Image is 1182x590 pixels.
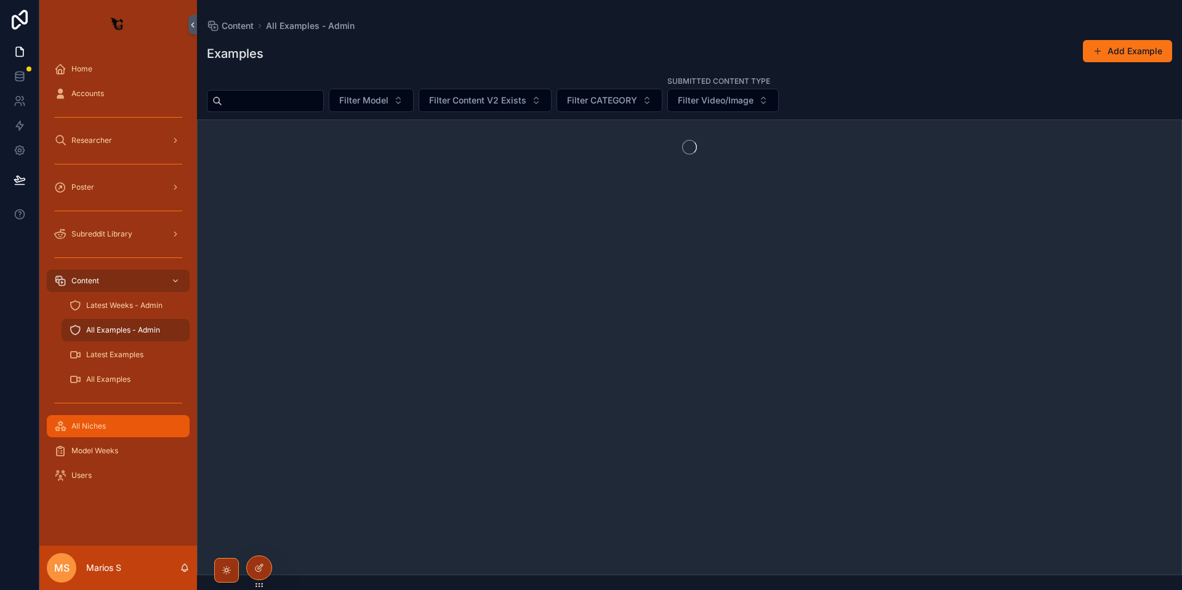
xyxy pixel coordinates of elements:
[47,129,190,152] a: Researcher
[86,325,160,335] span: All Examples - Admin
[71,421,106,431] span: All Niches
[47,415,190,437] a: All Niches
[71,89,104,99] span: Accounts
[329,89,414,112] button: Select Button
[266,20,355,32] a: All Examples - Admin
[207,20,254,32] a: Content
[339,94,388,107] span: Filter Model
[71,276,99,286] span: Content
[86,301,163,310] span: Latest Weeks - Admin
[71,229,132,239] span: Subreddit Library
[1083,40,1172,62] button: Add Example
[86,350,143,360] span: Latest Examples
[108,15,128,34] img: App logo
[47,464,190,487] a: Users
[222,20,254,32] span: Content
[71,64,92,74] span: Home
[86,562,121,574] p: Marios S
[429,94,526,107] span: Filter Content V2 Exists
[47,270,190,292] a: Content
[667,75,770,86] label: Submitted Content Type
[47,440,190,462] a: Model Weeks
[62,319,190,341] a: All Examples - Admin
[557,89,662,112] button: Select Button
[71,446,118,456] span: Model Weeks
[39,49,197,503] div: scrollable content
[86,374,131,384] span: All Examples
[567,94,637,107] span: Filter CATEGORY
[47,58,190,80] a: Home
[62,344,190,366] a: Latest Examples
[54,560,70,575] span: MS
[47,176,190,198] a: Poster
[71,135,112,145] span: Researcher
[62,294,190,317] a: Latest Weeks - Admin
[47,83,190,105] a: Accounts
[71,182,94,192] span: Poster
[71,471,92,480] span: Users
[667,89,779,112] button: Select Button
[678,94,754,107] span: Filter Video/Image
[47,223,190,245] a: Subreddit Library
[62,368,190,390] a: All Examples
[207,45,263,62] h1: Examples
[419,89,552,112] button: Select Button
